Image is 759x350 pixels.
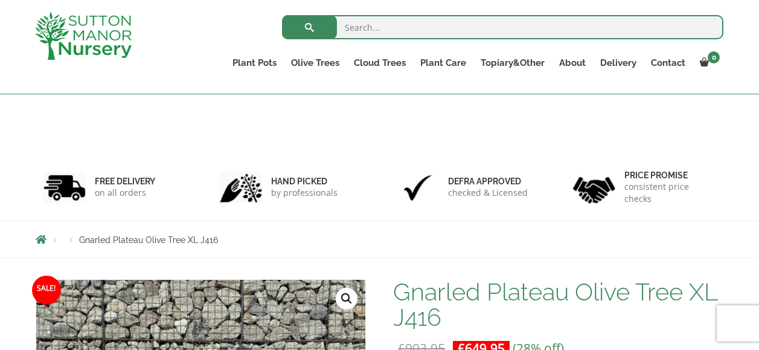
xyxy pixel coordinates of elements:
[397,172,439,203] img: 3.jpg
[552,54,593,71] a: About
[573,169,615,206] img: 4.jpg
[271,176,338,187] h6: hand picked
[32,276,61,305] span: Sale!
[448,187,528,199] p: checked & Licensed
[225,54,284,71] a: Plant Pots
[448,176,528,187] h6: Defra approved
[393,279,723,330] h1: Gnarled Plateau Olive Tree XL J416
[79,235,218,245] span: Gnarled Plateau Olive Tree XL J416
[36,235,724,244] nav: Breadcrumbs
[708,51,720,63] span: 0
[220,172,262,203] img: 2.jpg
[271,187,338,199] p: by professionals
[95,176,155,187] h6: FREE DELIVERY
[693,54,723,71] a: 0
[644,54,693,71] a: Contact
[282,15,723,39] input: Search...
[593,54,644,71] a: Delivery
[43,172,86,203] img: 1.jpg
[284,54,347,71] a: Olive Trees
[95,187,155,199] p: on all orders
[413,54,473,71] a: Plant Care
[624,181,716,205] p: consistent price checks
[347,54,413,71] a: Cloud Trees
[35,12,132,60] img: logo
[336,288,357,309] a: View full-screen image gallery
[473,54,552,71] a: Topiary&Other
[624,170,716,181] h6: Price promise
